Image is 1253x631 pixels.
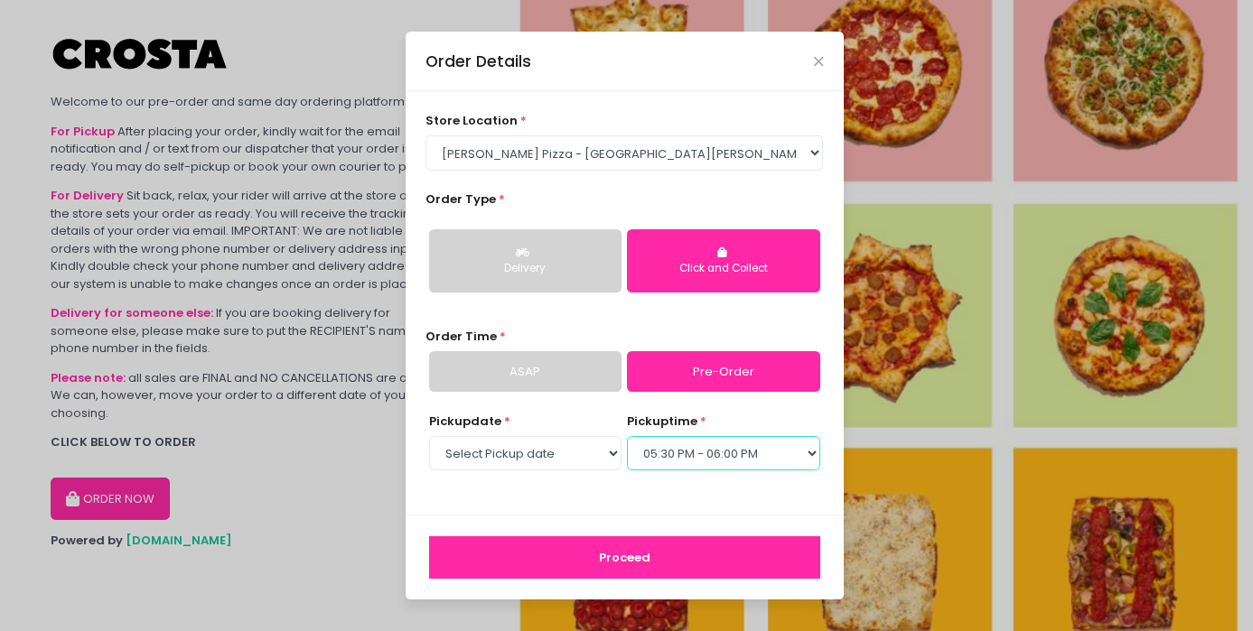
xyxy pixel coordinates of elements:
button: Close [814,57,823,66]
a: Pre-Order [627,351,819,393]
a: ASAP [429,351,622,393]
span: Pickup date [429,413,501,430]
button: Proceed [429,536,820,580]
button: Click and Collect [627,229,819,292]
span: store location [425,112,518,129]
div: Delivery [442,261,609,277]
div: Order Details [425,50,531,73]
span: Order Type [425,190,496,208]
div: Click and Collect [640,261,807,277]
button: Delivery [429,229,622,292]
span: Order Time [425,328,497,345]
span: pickup time [627,413,697,430]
